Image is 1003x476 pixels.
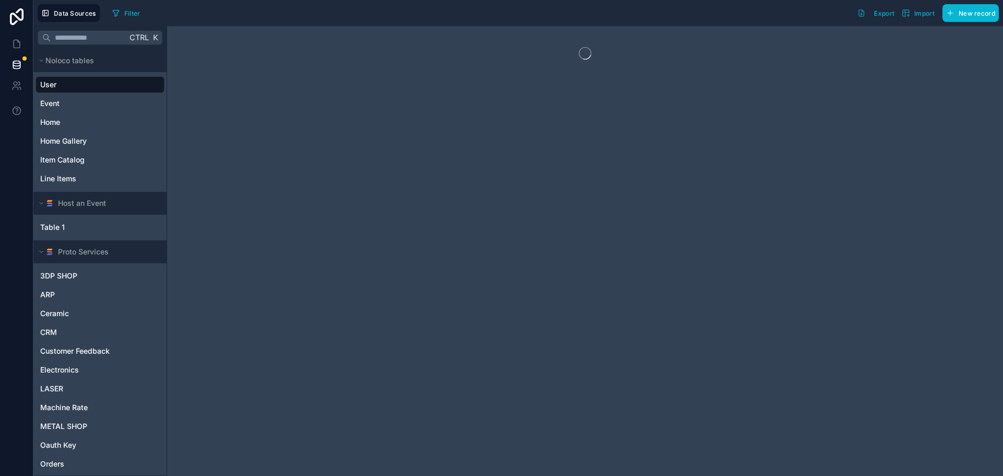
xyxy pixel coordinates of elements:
button: Data Sources [38,4,100,22]
span: Import [914,9,935,17]
span: Export [874,9,894,17]
span: Data Sources [54,9,96,17]
button: Filter [108,5,144,21]
span: New record [959,9,995,17]
button: Export [854,4,898,22]
span: K [151,34,159,41]
button: Import [898,4,938,22]
button: New record [942,4,999,22]
span: Ctrl [129,31,150,44]
span: Filter [124,9,141,17]
a: New record [938,4,999,22]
